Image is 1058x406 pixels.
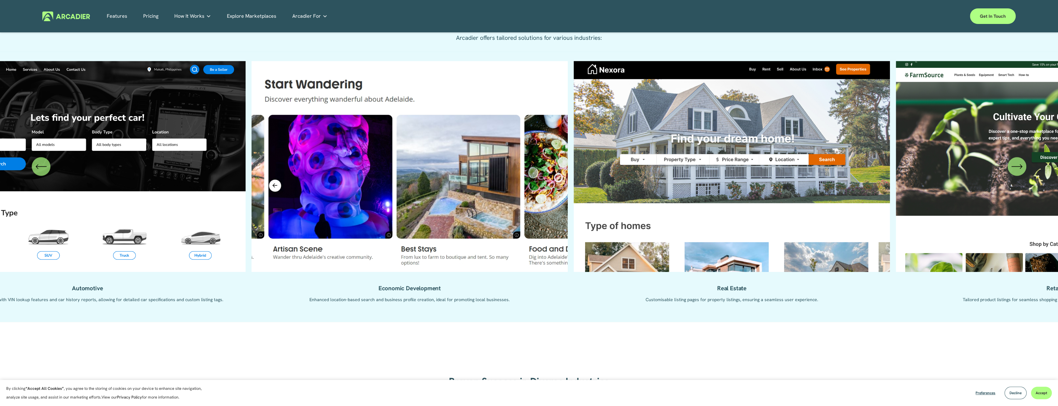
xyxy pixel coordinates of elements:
[26,386,64,391] strong: “Accept All Cookies”
[970,8,1016,24] a: Get in touch
[6,384,209,402] p: By clicking , you agree to the storing of cookies on your device to enhance site navigation, anal...
[174,12,205,21] span: How It Works
[42,12,90,21] img: Arcadier
[971,387,1000,399] button: Preferences
[1004,387,1027,399] button: Decline
[174,12,211,21] a: folder dropdown
[32,157,50,176] button: Previous
[143,12,158,21] a: Pricing
[456,34,602,42] span: Arcadier offers tailored solutions for various industries:
[227,12,276,21] a: Explore Marketplaces
[1009,390,1022,395] span: Decline
[1008,157,1026,176] button: Next
[976,390,995,395] span: Preferences
[107,12,127,21] a: Features
[1027,376,1058,406] iframe: Chat Widget
[292,12,327,21] a: folder dropdown
[449,375,609,388] strong: Proven Success in Diverse Industries
[292,12,321,21] span: Arcadier For
[117,394,142,400] a: Privacy Policy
